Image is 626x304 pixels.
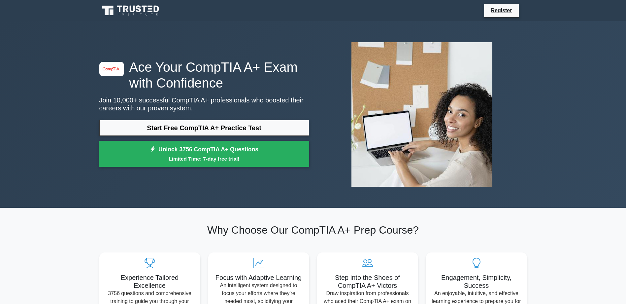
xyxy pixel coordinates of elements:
a: Register [487,6,516,15]
h5: Engagement, Simplicity, Success [431,274,522,289]
a: Start Free CompTIA A+ Practice Test [99,120,309,136]
h5: Focus with Adaptive Learning [214,274,304,282]
h2: Why Choose Our CompTIA A+ Prep Course? [99,224,527,236]
small: Limited Time: 7-day free trial! [108,155,301,163]
h5: Step into the Shoes of CompTIA A+ Victors [322,274,413,289]
h1: Ace Your CompTIA A+ Exam with Confidence [99,59,309,91]
a: Unlock 3756 CompTIA A+ QuestionsLimited Time: 7-day free trial! [99,141,309,167]
h5: Experience Tailored Excellence [105,274,195,289]
p: Join 10,000+ successful CompTIA A+ professionals who boosted their careers with our proven system. [99,96,309,112]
